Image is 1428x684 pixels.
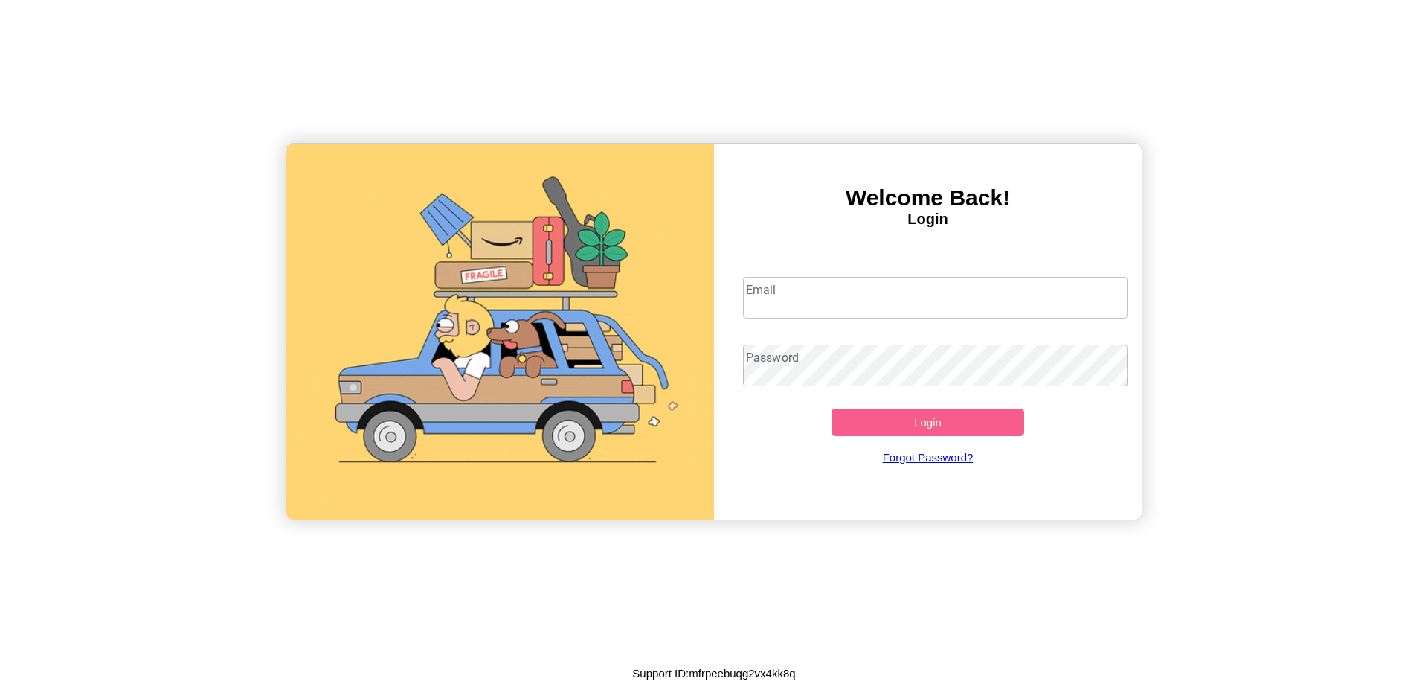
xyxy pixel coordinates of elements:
[286,144,714,520] img: gif
[632,663,795,683] p: Support ID: mfrpeebuqg2vx4kk8q
[832,409,1024,436] button: Login
[736,436,1121,479] a: Forgot Password?
[714,211,1142,228] h4: Login
[714,185,1142,211] h3: Welcome Back!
